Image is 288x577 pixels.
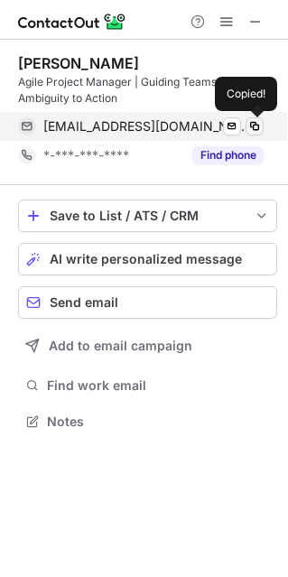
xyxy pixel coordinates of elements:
img: ContactOut v5.3.10 [18,11,126,33]
span: Send email [50,295,118,310]
div: [PERSON_NAME] [18,54,139,72]
button: Find work email [18,373,277,398]
button: save-profile-one-click [18,200,277,232]
div: Agile Project Manager | Guiding Teams from Ambiguity to Action [18,74,277,107]
span: Find work email [47,377,270,394]
span: Notes [47,414,270,430]
span: AI write personalized message [50,252,242,266]
div: Save to List / ATS / CRM [50,209,246,223]
button: Send email [18,286,277,319]
button: AI write personalized message [18,243,277,275]
button: Notes [18,409,277,434]
button: Reveal Button [192,146,264,164]
span: Add to email campaign [49,339,192,353]
button: Add to email campaign [18,330,277,362]
span: [EMAIL_ADDRESS][DOMAIN_NAME] [43,118,250,135]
